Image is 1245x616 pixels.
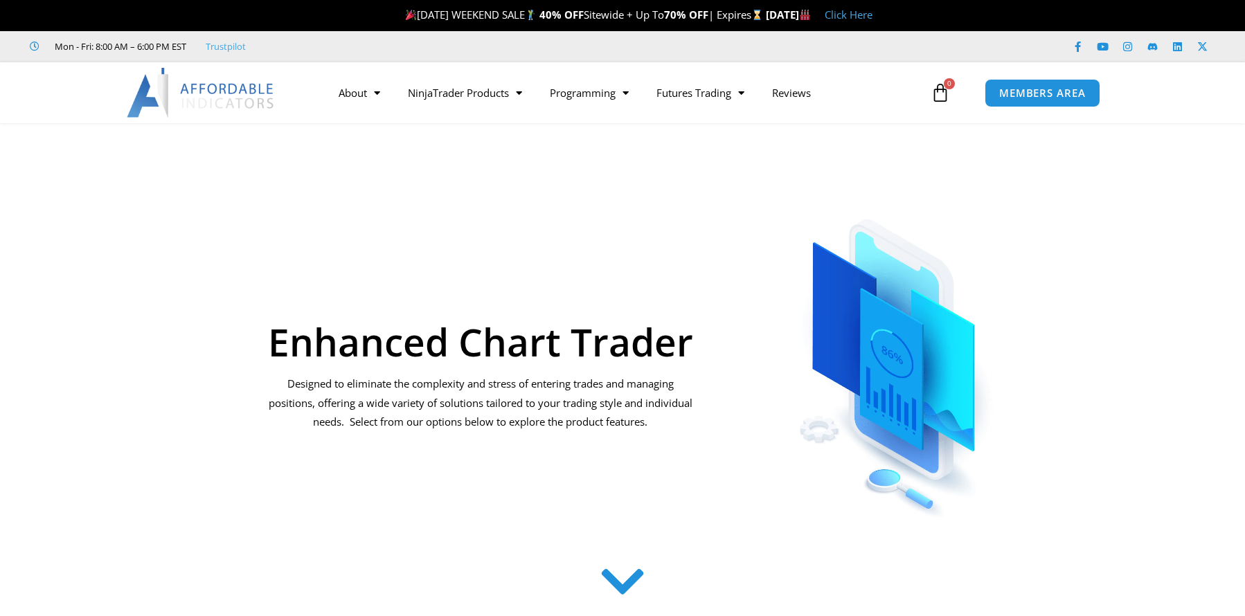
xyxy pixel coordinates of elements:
[800,10,810,20] img: 🏭
[758,77,825,109] a: Reviews
[536,77,643,109] a: Programming
[664,8,708,21] strong: 70% OFF
[267,374,695,433] p: Designed to eliminate the complexity and stress of entering trades and managing positions, offeri...
[267,323,695,361] h1: Enhanced Chart Trader
[766,8,811,21] strong: [DATE]
[944,78,955,89] span: 0
[206,38,246,55] a: Trustpilot
[325,77,927,109] nav: Menu
[394,77,536,109] a: NinjaTrader Products
[406,10,416,20] img: 🎉
[402,8,766,21] span: [DATE] WEEKEND SALE Sitewide + Up To | Expires
[127,68,276,118] img: LogoAI | Affordable Indicators – NinjaTrader
[526,10,536,20] img: 🏌️‍♂️
[825,8,872,21] a: Click Here
[51,38,186,55] span: Mon - Fri: 8:00 AM – 6:00 PM EST
[754,185,1037,523] img: ChartTrader | Affordable Indicators – NinjaTrader
[539,8,584,21] strong: 40% OFF
[643,77,758,109] a: Futures Trading
[752,10,762,20] img: ⌛
[910,73,971,113] a: 0
[985,79,1100,107] a: MEMBERS AREA
[999,88,1086,98] span: MEMBERS AREA
[325,77,394,109] a: About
